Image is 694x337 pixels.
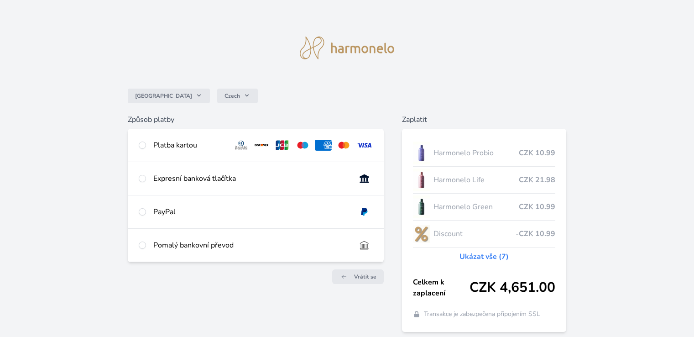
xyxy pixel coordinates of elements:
img: visa.svg [356,140,373,151]
span: Harmonelo Probio [433,147,518,158]
span: Transakce je zabezpečena připojením SSL [424,310,540,319]
img: discover.svg [253,140,270,151]
span: Czech [224,92,240,100]
img: CLEAN_PROBIO_se_stinem_x-lo.jpg [413,142,430,164]
img: CLEAN_GREEN_se_stinem_x-lo.jpg [413,195,430,218]
div: PayPal [153,206,348,217]
img: maestro.svg [294,140,311,151]
a: Vrátit se [332,269,384,284]
span: -CZK 10.99 [516,228,555,239]
a: Ukázat vše (7) [459,251,509,262]
img: bankTransfer_IBAN.svg [356,240,373,251]
img: discount-lo.png [413,222,430,245]
h6: Způsob platby [128,114,383,125]
span: Celkem k zaplacení [413,277,470,299]
button: [GEOGRAPHIC_DATA] [128,89,210,103]
img: paypal.svg [356,206,373,217]
span: Vrátit se [354,273,376,280]
img: mc.svg [335,140,352,151]
div: Platba kartou [153,140,225,151]
span: Harmonelo Green [433,201,518,212]
span: CZK 4,651.00 [470,279,555,296]
img: CLEAN_LIFE_se_stinem_x-lo.jpg [413,168,430,191]
img: jcb.svg [274,140,291,151]
span: CZK 10.99 [519,201,555,212]
img: amex.svg [315,140,332,151]
img: onlineBanking_CZ.svg [356,173,373,184]
span: [GEOGRAPHIC_DATA] [135,92,192,100]
img: logo.svg [300,37,395,59]
div: Expresní banková tlačítka [153,173,348,184]
span: CZK 10.99 [519,147,555,158]
h6: Zaplatit [402,114,566,125]
img: diners.svg [233,140,250,151]
div: Pomalý bankovní převod [153,240,348,251]
span: CZK 21.98 [519,174,555,185]
button: Czech [217,89,258,103]
span: Harmonelo Life [433,174,518,185]
span: Discount [433,228,515,239]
